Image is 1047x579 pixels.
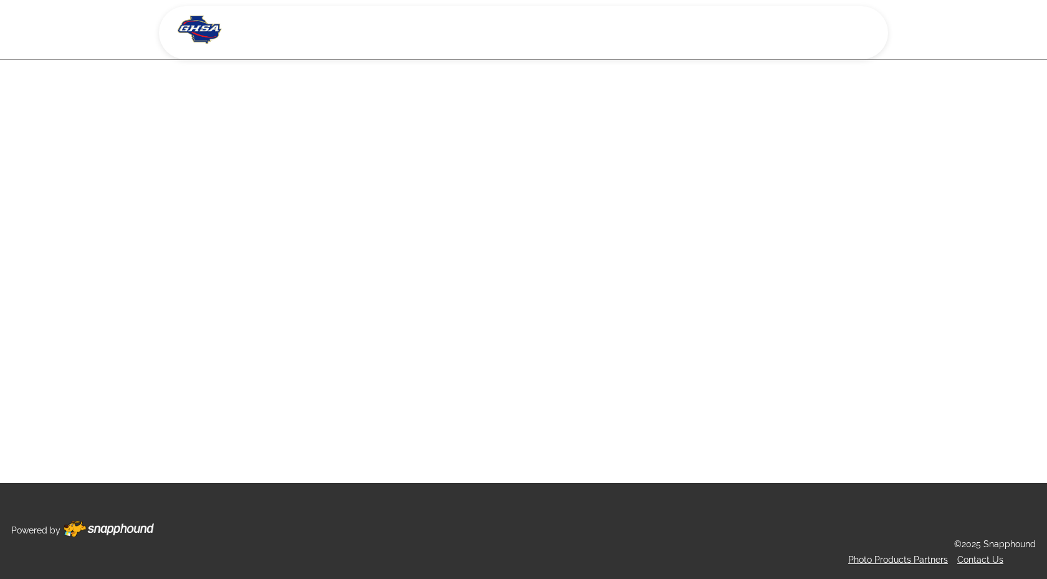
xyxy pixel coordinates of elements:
img: Footer [64,521,154,537]
a: Photo Products Partners [848,555,948,565]
a: Contact Us [957,555,1003,565]
img: Snapphound Logo [178,16,222,44]
p: Powered by [11,523,60,538]
p: ©2025 Snapphound [954,537,1036,552]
